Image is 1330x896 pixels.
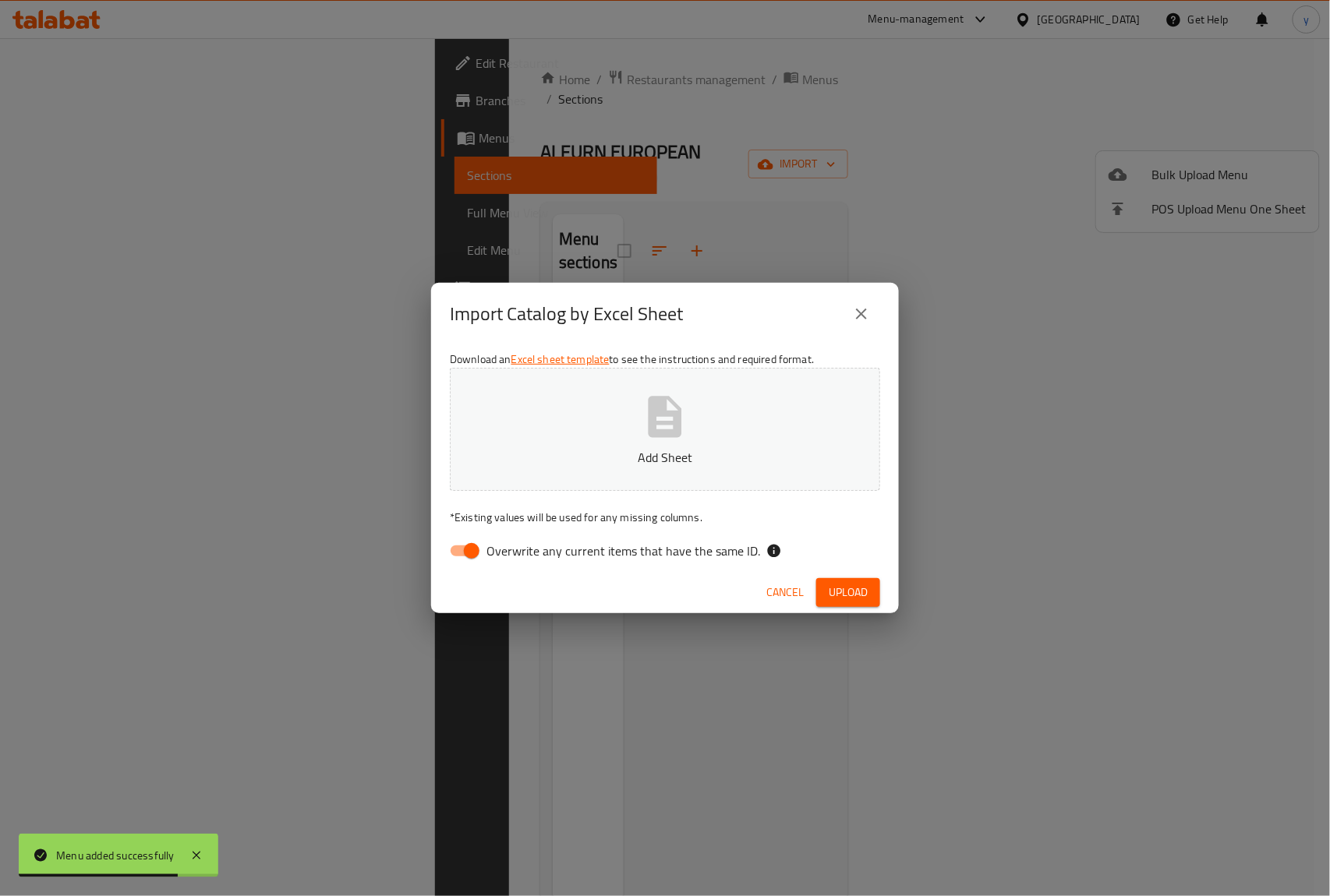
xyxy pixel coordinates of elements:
span: Overwrite any current items that have the same ID. [486,541,760,560]
h2: Import Catalog by Excel Sheet [450,302,683,326]
div: Menu added successfully [56,847,175,864]
p: Add Sheet [474,448,856,467]
span: Cancel [766,583,804,602]
p: Existing values will be used for any missing columns. [450,510,880,525]
a: Excel sheet template [511,349,610,369]
button: Cancel [760,578,810,607]
button: Upload [816,578,880,607]
button: Add Sheet [450,368,880,491]
button: close [843,295,880,333]
svg: If the overwrite option isn't selected, then the items that match an existing ID will be ignored ... [766,543,782,559]
span: Upload [829,583,868,602]
div: Download an to see the instructions and required format. [431,345,899,571]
